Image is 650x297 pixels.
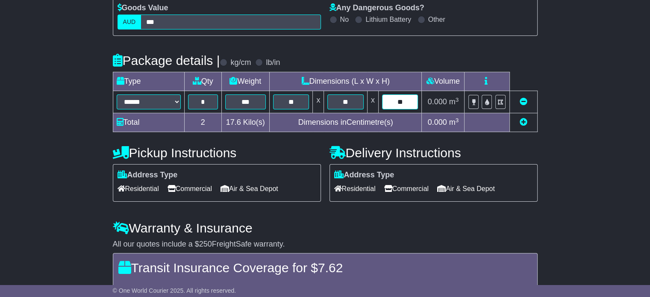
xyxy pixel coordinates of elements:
span: Commercial [168,182,212,195]
label: kg/cm [230,58,251,68]
label: No [340,15,349,24]
td: Volume [422,72,465,91]
h4: Delivery Instructions [329,146,538,160]
td: 2 [184,113,221,132]
td: Type [113,72,184,91]
span: m [449,97,459,106]
span: Residential [334,182,376,195]
h4: Transit Insurance Coverage for $ [118,261,532,275]
a: Add new item [520,118,527,126]
td: Qty [184,72,221,91]
span: Commercial [384,182,429,195]
td: Weight [221,72,269,91]
label: lb/in [266,58,280,68]
sup: 3 [456,117,459,124]
span: Air & Sea Depot [437,182,495,195]
span: 0.000 [428,118,447,126]
td: x [313,91,324,113]
label: Goods Value [118,3,168,13]
label: Any Dangerous Goods? [329,3,424,13]
h4: Warranty & Insurance [113,221,538,235]
span: Residential [118,182,159,195]
span: 0.000 [428,97,447,106]
span: 7.62 [318,261,343,275]
label: Address Type [334,171,394,180]
span: © One World Courier 2025. All rights reserved. [113,287,236,294]
td: Total [113,113,184,132]
label: AUD [118,15,141,29]
h4: Package details | [113,53,220,68]
a: Remove this item [520,97,527,106]
td: Dimensions (L x W x H) [269,72,422,91]
div: All our quotes include a $ FreightSafe warranty. [113,240,538,249]
span: Air & Sea Depot [221,182,278,195]
td: Kilo(s) [221,113,269,132]
td: x [367,91,378,113]
span: m [449,118,459,126]
span: 250 [199,240,212,248]
td: Dimensions in Centimetre(s) [269,113,422,132]
label: Lithium Battery [365,15,411,24]
span: 17.6 [226,118,241,126]
label: Address Type [118,171,178,180]
label: Other [428,15,445,24]
h4: Pickup Instructions [113,146,321,160]
sup: 3 [456,97,459,103]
